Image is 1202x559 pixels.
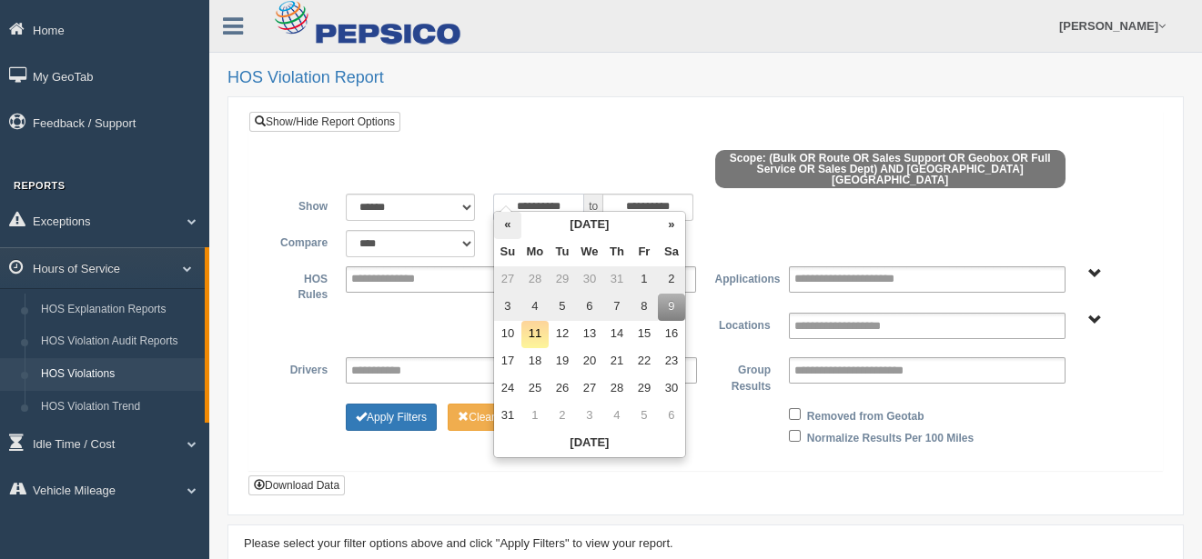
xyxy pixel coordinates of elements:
[631,348,658,375] td: 22
[549,348,576,375] td: 19
[658,375,685,403] td: 30
[494,348,521,375] td: 17
[549,294,576,321] td: 5
[494,239,521,266] th: Su
[33,358,205,391] a: HOS Violations
[346,404,437,431] button: Change Filter Options
[549,403,576,430] td: 2
[494,375,521,403] td: 24
[494,266,521,294] td: 27
[263,230,337,252] label: Compare
[521,348,549,375] td: 18
[494,294,521,321] td: 3
[549,321,576,348] td: 12
[33,294,205,326] a: HOS Explanation Reports
[521,375,549,403] td: 25
[705,266,779,288] label: Applications
[603,294,631,321] td: 7
[658,266,685,294] td: 2
[631,321,658,348] td: 15
[248,475,345,495] button: Download Data
[576,294,603,321] td: 6
[263,266,337,304] label: HOS Rules
[33,391,205,424] a: HOS Violation Trend
[603,239,631,266] th: Th
[631,239,658,266] th: Fr
[448,404,538,431] button: Change Filter Options
[249,112,400,132] a: Show/Hide Report Options
[603,375,631,403] td: 28
[603,266,631,294] td: 31
[494,212,521,239] th: «
[658,239,685,266] th: Sa
[576,375,603,403] td: 27
[631,375,658,403] td: 29
[631,294,658,321] td: 8
[631,266,658,294] td: 1
[521,212,658,239] th: [DATE]
[521,294,549,321] td: 4
[521,321,549,348] td: 11
[576,321,603,348] td: 13
[658,348,685,375] td: 23
[576,348,603,375] td: 20
[263,357,337,379] label: Drivers
[521,403,549,430] td: 1
[549,266,576,294] td: 29
[603,348,631,375] td: 21
[494,321,521,348] td: 10
[521,239,549,266] th: Mo
[244,536,673,550] span: Please select your filter options above and click "Apply Filters" to view your report.
[33,325,205,358] a: HOS Violation Audit Reports
[549,375,576,403] td: 26
[521,266,549,294] td: 28
[658,212,685,239] th: »
[658,321,685,348] td: 16
[549,239,576,266] th: Tu
[807,425,974,447] label: Normalize Results Per 100 Miles
[807,404,924,425] label: Removed from Geotab
[706,313,780,334] label: Locations
[263,194,337,215] label: Show
[706,357,780,394] label: Group Results
[576,403,603,430] td: 3
[603,321,631,348] td: 14
[576,266,603,294] td: 30
[603,403,631,430] td: 4
[715,150,1066,188] span: Scope: (Bulk OR Route OR Sales Support OR Geobox OR Full Service OR Sales Dept) AND [GEOGRAPHIC_D...
[494,430,685,457] th: [DATE]
[494,403,521,430] td: 31
[658,294,685,321] td: 9
[227,69,1184,87] h2: HOS Violation Report
[584,194,602,221] span: to
[576,239,603,266] th: We
[631,403,658,430] td: 5
[658,403,685,430] td: 6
